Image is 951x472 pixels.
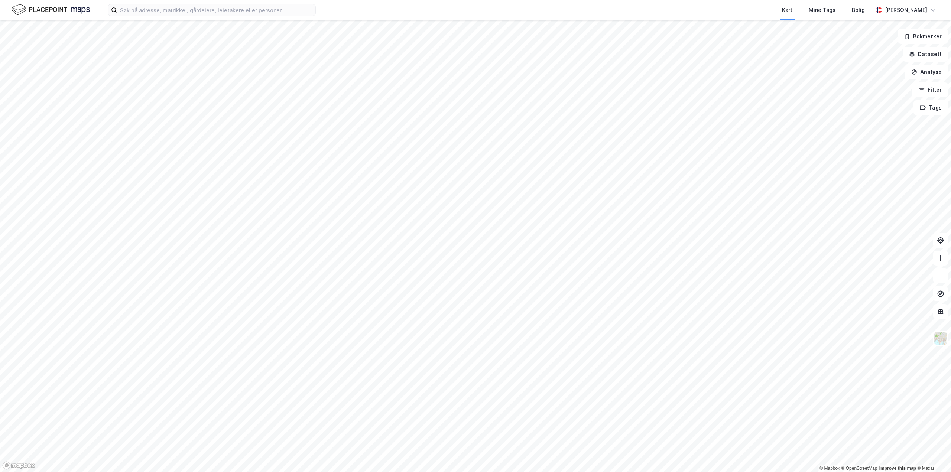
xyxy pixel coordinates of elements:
[819,466,840,471] a: Mapbox
[914,436,951,472] iframe: Chat Widget
[912,82,948,97] button: Filter
[898,29,948,44] button: Bokmerker
[913,100,948,115] button: Tags
[885,6,927,14] div: [PERSON_NAME]
[782,6,792,14] div: Kart
[12,3,90,16] img: logo.f888ab2527a4732fd821a326f86c7f29.svg
[2,461,35,470] a: Mapbox homepage
[117,4,315,16] input: Søk på adresse, matrikkel, gårdeiere, leietakere eller personer
[905,65,948,79] button: Analyse
[809,6,835,14] div: Mine Tags
[852,6,865,14] div: Bolig
[934,331,948,345] img: Z
[841,466,877,471] a: OpenStreetMap
[914,436,951,472] div: Kontrollprogram for chat
[903,47,948,62] button: Datasett
[879,466,916,471] a: Improve this map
